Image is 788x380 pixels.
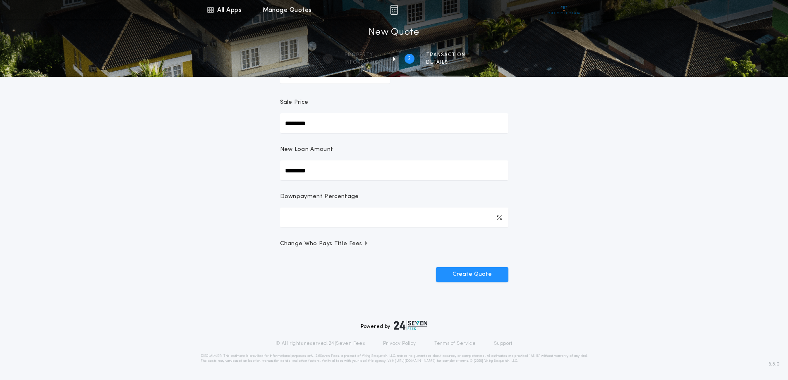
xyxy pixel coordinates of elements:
a: Privacy Policy [383,340,416,347]
div: Powered by [361,320,428,330]
h2: 2 [408,55,411,62]
img: logo [394,320,428,330]
a: [URL][DOMAIN_NAME] [395,359,436,363]
button: Change Who Pays Title Fees [280,240,508,248]
a: Terms of Service [434,340,476,347]
span: 3.8.0 [769,361,780,368]
p: New Loan Amount [280,146,333,154]
p: Sale Price [280,98,309,107]
a: Support [494,340,513,347]
img: vs-icon [548,6,580,14]
p: Downpayment Percentage [280,193,359,201]
input: New Loan Amount [280,160,508,180]
span: Property [345,52,383,58]
p: DISCLAIMER: This estimate is provided for informational purposes only. 24|Seven Fees, a product o... [201,354,588,363]
img: img [390,5,398,15]
span: Change Who Pays Title Fees [280,240,369,248]
span: details [426,59,465,66]
span: information [345,59,383,66]
button: Create Quote [436,267,508,282]
h1: New Quote [369,26,419,39]
p: © All rights reserved. 24|Seven Fees [275,340,365,347]
span: Transaction [426,52,465,58]
input: Downpayment Percentage [280,208,508,227]
input: Sale Price [280,113,508,133]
